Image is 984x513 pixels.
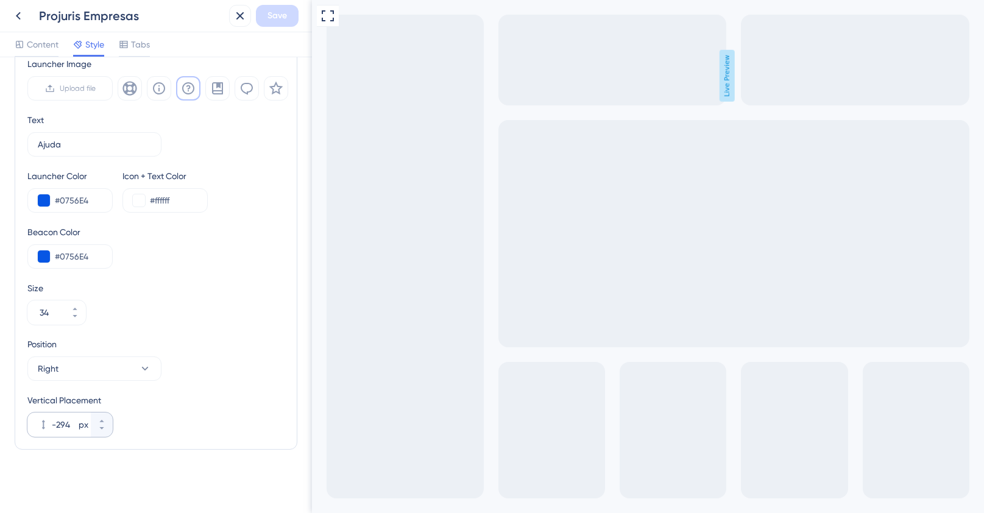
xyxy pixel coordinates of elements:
div: Projuris Empresas [39,7,224,24]
button: Right [27,356,161,381]
div: Size [27,281,285,295]
input: px [52,417,76,432]
div: Launcher Image [27,57,288,71]
span: Content [27,37,58,52]
div: Icon + Text Color [122,169,208,183]
span: Tabs [131,37,150,52]
span: Ajuda [29,3,55,18]
div: Launcher Color [27,169,113,183]
button: px [91,412,113,425]
span: Right [38,361,58,376]
div: Position [27,337,161,352]
button: Save [256,5,299,27]
div: Vertical Placement [27,393,113,408]
div: Text [27,113,44,127]
div: close resource center [154,10,173,29]
input: Get Started [38,138,151,151]
div: 3 [63,6,67,16]
span: Save [267,9,287,23]
button: px [91,425,113,437]
div: px [79,417,88,432]
span: Live Preview [408,50,423,102]
div: Beacon Color [27,225,285,239]
span: Upload file [60,83,96,93]
span: Style [85,37,104,52]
